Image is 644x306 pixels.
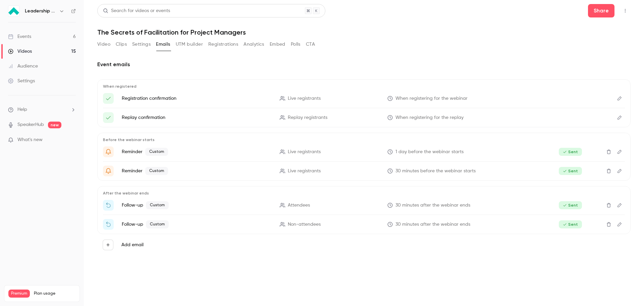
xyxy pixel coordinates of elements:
[8,106,76,113] li: help-dropdown-opener
[156,39,170,50] button: Emails
[122,201,272,209] p: Follow-up
[146,201,169,209] span: Custom
[17,121,44,128] a: SpeakerHub
[288,95,321,102] span: Live registrants
[603,219,614,230] button: Delete
[103,219,625,230] li: Watch the replay of {{ event_name }}
[121,242,144,248] label: Add email
[8,63,38,70] div: Audience
[8,290,30,298] span: Premium
[614,166,625,176] button: Edit
[103,93,625,104] li: 🎟️ Your Ticket to {{ event_name }} - Confirmed!
[614,219,625,230] button: Edit
[208,39,238,50] button: Registrations
[270,39,285,50] button: Embed
[8,33,31,40] div: Events
[103,166,625,176] li: ⏰ [IN 10 MINUTES] {{ event_name }} goes live!
[17,136,43,143] span: What's new
[395,95,468,102] span: When registering for the webinar
[146,220,169,228] span: Custom
[395,148,464,156] span: 1 day before the webinar starts
[288,114,327,121] span: Replay registrants
[103,112,625,123] li: 🎟️ Your Replay Link for {{ event_name }}!
[122,95,272,102] p: Registration confirmation
[288,221,321,228] span: Non-attendees
[395,202,470,209] span: 30 minutes after the webinar ends
[103,137,625,142] p: Before the webinar starts
[603,200,614,211] button: Delete
[8,78,35,84] div: Settings
[288,202,310,209] span: Attendees
[288,168,321,175] span: Live registrants
[17,106,27,113] span: Help
[291,39,301,50] button: Polls
[103,7,170,14] div: Search for videos or events
[103,200,625,211] li: Thanks for attending {{ event_name }}
[603,166,614,176] button: Delete
[620,5,631,16] button: Top Bar Actions
[614,112,625,123] button: Edit
[395,221,470,228] span: 30 minutes after the webinar ends
[97,60,631,69] h2: Event emails
[559,220,582,228] span: Sent
[614,93,625,104] button: Edit
[395,114,464,121] span: When registering for the replay
[97,28,631,36] h1: The Secrets of Facilitation for Project Managers
[68,137,76,143] iframe: Noticeable Trigger
[116,39,127,50] button: Clips
[103,146,625,157] li: Get Ready for '{{ event_name }}' tomorrow!
[559,167,582,175] span: Sent
[103,190,625,196] p: After the webinar ends
[614,200,625,211] button: Edit
[122,114,272,121] p: Replay confirmation
[176,39,203,50] button: UTM builder
[25,8,56,14] h6: Leadership Strategies - 2025 Webinars
[122,167,272,175] p: Reminder
[559,201,582,209] span: Sent
[306,39,315,50] button: CTA
[588,4,614,17] button: Share
[132,39,151,50] button: Settings
[614,146,625,157] button: Edit
[122,148,272,156] p: Reminder
[122,220,272,228] p: Follow-up
[603,146,614,157] button: Delete
[145,167,168,175] span: Custom
[97,39,110,50] button: Video
[395,168,476,175] span: 30 minutes before the webinar starts
[288,148,321,156] span: Live registrants
[559,148,582,156] span: Sent
[8,48,32,55] div: Videos
[48,122,61,128] span: new
[103,84,625,89] p: When registered
[34,291,75,296] span: Plan usage
[8,6,19,16] img: Leadership Strategies - 2025 Webinars
[145,148,168,156] span: Custom
[244,39,264,50] button: Analytics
